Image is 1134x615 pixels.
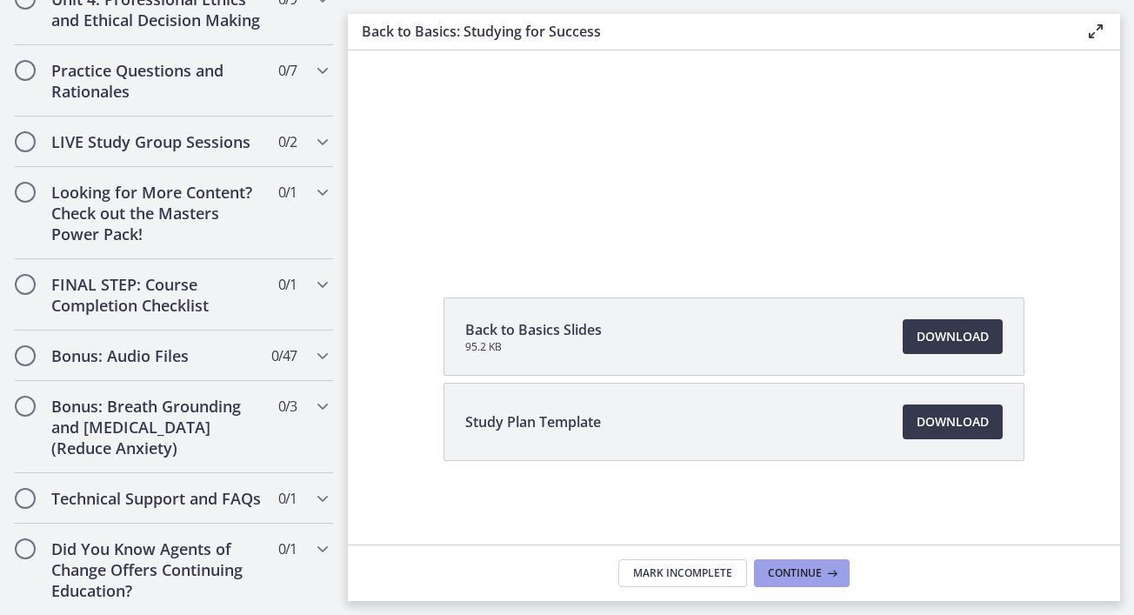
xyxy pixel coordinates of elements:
h3: Back to Basics: Studying for Success [362,21,1057,42]
span: 0 / 1 [278,274,297,295]
h2: Did You Know Agents of Change Offers Continuing Education? [51,538,263,601]
button: Continue [754,559,850,587]
h2: Looking for More Content? Check out the Masters Power Pack! [51,182,263,244]
span: 0 / 47 [271,345,297,366]
h2: Bonus: Breath Grounding and [MEDICAL_DATA] (Reduce Anxiety) [51,396,263,458]
span: Download [917,411,989,432]
h2: Technical Support and FAQs [51,488,263,509]
h2: Bonus: Audio Files [51,345,263,366]
h2: FINAL STEP: Course Completion Checklist [51,274,263,316]
span: 0 / 1 [278,538,297,559]
span: 0 / 1 [278,488,297,509]
h2: Practice Questions and Rationales [51,60,263,102]
span: 0 / 3 [278,396,297,417]
span: 0 / 1 [278,182,297,203]
a: Download [903,404,1003,439]
h2: LIVE Study Group Sessions [51,131,263,152]
span: Continue [768,566,822,580]
span: Study Plan Template [465,411,601,432]
a: Download [903,319,1003,354]
span: 0 / 2 [278,131,297,152]
span: Mark Incomplete [633,566,732,580]
span: 0 / 7 [278,60,297,81]
button: Mark Incomplete [618,559,747,587]
span: Download [917,326,989,347]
